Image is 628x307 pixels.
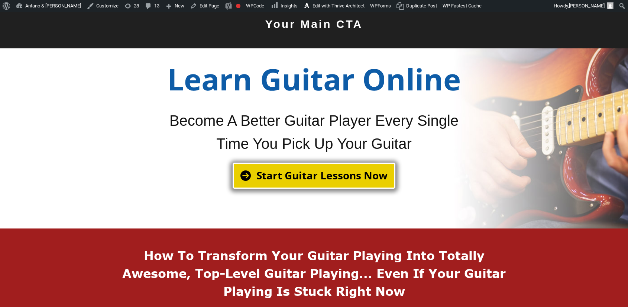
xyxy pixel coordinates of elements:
p: Become A Better Guitar Player Every Single [128,109,500,132]
p: Time You Pick Up Your Guitar [128,132,500,155]
div: Focus keyphrase not set [236,4,240,8]
a: Start Guitar Lessons Now [233,163,395,189]
span: Start Guitar Lessons Now [256,172,388,180]
p: Learn Guitar Online [1,49,627,109]
p: How To Transform Your Guitar Playing Into Totally Awesome, Top-Level Guitar Playing... Even If Yo... [107,247,521,300]
span: Insights [281,3,298,9]
h1: Your main CTA [91,17,537,31]
span: [PERSON_NAME] [569,3,605,9]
